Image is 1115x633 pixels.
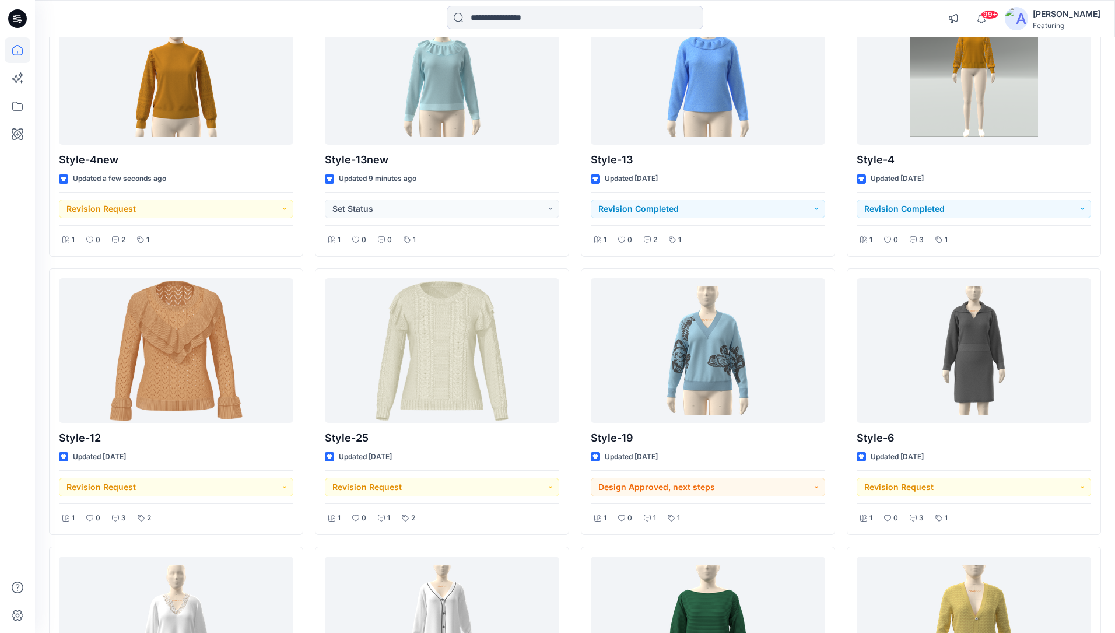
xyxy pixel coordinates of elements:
p: Style-12 [59,430,293,446]
a: Style-6 [857,278,1091,423]
p: Updated [DATE] [73,451,126,463]
p: 1 [338,234,341,246]
a: Style-12 [59,278,293,423]
p: Updated [DATE] [871,173,924,185]
p: 0 [627,234,632,246]
p: 1 [604,234,606,246]
p: Style-19 [591,430,825,446]
p: 0 [362,512,366,524]
p: 3 [919,234,924,246]
p: 3 [121,512,126,524]
p: 1 [146,234,149,246]
a: Style-4 [857,1,1091,145]
p: Style-13 [591,152,825,168]
p: 1 [604,512,606,524]
p: Updated [DATE] [871,451,924,463]
div: [PERSON_NAME] [1033,7,1100,21]
p: Style-13new [325,152,559,168]
p: Style-4new [59,152,293,168]
p: 0 [387,234,392,246]
p: 0 [893,512,898,524]
p: 1 [338,512,341,524]
p: Updated [DATE] [605,451,658,463]
a: Style-4new [59,1,293,145]
p: 1 [869,234,872,246]
img: avatar [1005,7,1028,30]
a: Style-25 [325,278,559,423]
p: 2 [653,234,657,246]
p: Updated [DATE] [605,173,658,185]
p: 1 [677,512,680,524]
p: 0 [362,234,366,246]
p: Style-6 [857,430,1091,446]
p: 2 [411,512,415,524]
p: Updated 9 minutes ago [339,173,416,185]
p: 1 [945,234,948,246]
p: Updated a few seconds ago [73,173,166,185]
a: Style-19 [591,278,825,423]
p: 0 [893,234,898,246]
p: 1 [413,234,416,246]
p: Style-4 [857,152,1091,168]
a: Style-13new [325,1,559,145]
div: Featuring [1033,21,1100,30]
span: 99+ [981,10,998,19]
p: 3 [919,512,924,524]
p: 1 [72,234,75,246]
p: 1 [72,512,75,524]
p: 1 [945,512,948,524]
p: 1 [869,512,872,524]
p: Style-25 [325,430,559,446]
a: Style-13 [591,1,825,145]
p: 1 [653,512,656,524]
p: 0 [96,512,100,524]
p: 2 [147,512,151,524]
p: 0 [627,512,632,524]
p: Updated [DATE] [339,451,392,463]
p: 0 [96,234,100,246]
p: 1 [678,234,681,246]
p: 1 [387,512,390,524]
p: 2 [121,234,125,246]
